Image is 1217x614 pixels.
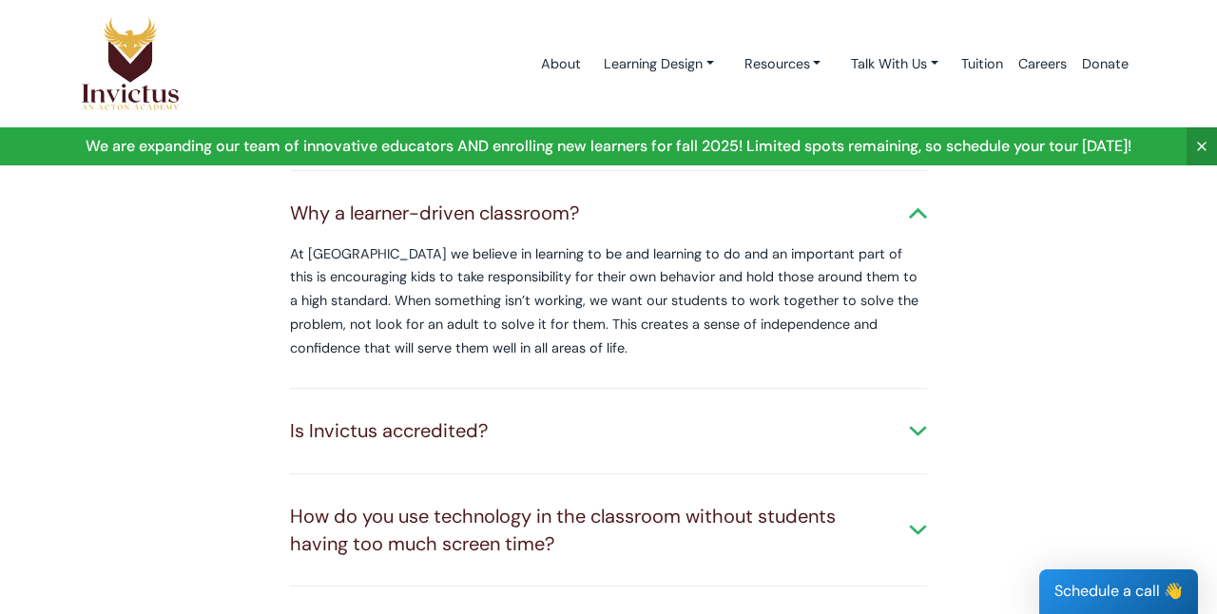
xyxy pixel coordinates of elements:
[290,200,927,227] div: Why a learner-driven classroom?
[836,47,954,82] a: Talk With Us
[1039,569,1198,614] div: Schedule a call 👋
[290,242,927,360] p: At [GEOGRAPHIC_DATA] we believe in learning to be and learning to do and an important part of thi...
[729,47,837,82] a: Resources
[589,47,729,82] a: Learning Design
[290,503,927,557] div: How do you use technology in the classroom without students having too much screen time?
[1011,24,1074,105] a: Careers
[290,417,927,445] div: Is Invictus accredited?
[533,24,589,105] a: About
[954,24,1011,105] a: Tuition
[81,16,180,111] img: Logo
[1074,24,1136,105] a: Donate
